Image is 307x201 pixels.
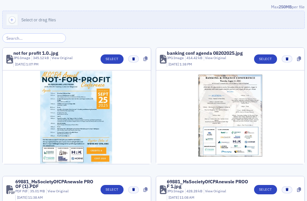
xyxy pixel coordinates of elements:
button: Select [101,185,124,194]
a: View Original [48,189,69,193]
span: [DATE] [168,62,179,66]
span: [DATE] [15,62,26,66]
button: Select [101,54,124,64]
a: View Original [205,55,226,60]
span: 11:38 AM [28,195,43,200]
div: banking conf agenda 08202025.jpg [167,51,243,55]
div: 69881_MsSocietyOfCPAnewsle PROOF (1).PDF [15,179,96,189]
div: JPG Image [13,55,30,61]
button: Select [254,185,277,194]
span: [DATE] [168,195,179,200]
div: 414.42 kB [185,55,203,61]
input: Search… [2,33,66,43]
button: Select or drag files [2,11,305,29]
span: 11:08 AM [179,195,194,200]
span: 1:07 PM [26,62,39,66]
a: View Original [52,55,73,60]
div: 345.12 kB [32,55,49,61]
button: Select [254,54,277,64]
div: 69881_MsSocietyOfCPAnewsle PROOF 1.jpg [167,179,249,189]
span: Select or drag files [21,17,56,22]
span: [DATE] [17,195,28,200]
span: 250MB [279,4,292,9]
div: 35.01 MB [29,189,45,194]
div: PDF Pdf [15,189,27,194]
a: View Original [205,189,226,193]
div: not for profit 1.0..jpg [13,51,58,55]
span: 1:38 PM [179,62,192,66]
div: JPG Image [167,189,184,194]
div: Max per file [2,4,305,11]
div: 428.28 kB [185,189,203,194]
div: JPG Image [167,55,184,61]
